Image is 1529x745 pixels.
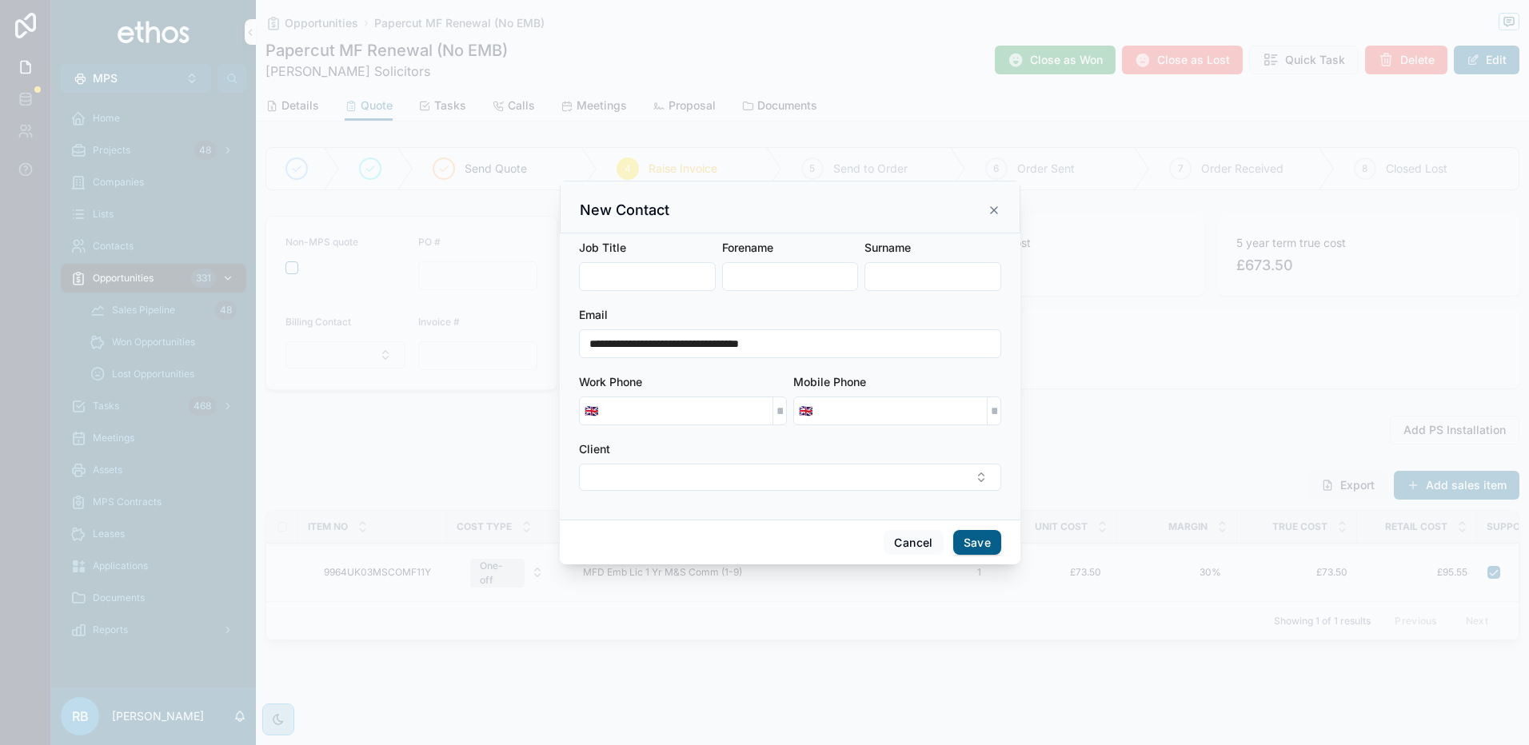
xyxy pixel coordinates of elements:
[793,375,866,388] span: Mobile Phone
[585,403,598,419] span: 🇬🇧
[884,530,943,556] button: Cancel
[953,530,1001,556] button: Save
[864,241,911,254] span: Surname
[579,442,610,456] span: Client
[579,308,608,321] span: Email
[722,241,773,254] span: Forename
[579,375,642,388] span: Work Phone
[579,464,1001,491] button: Select Button
[580,396,603,425] button: Select Button
[794,396,817,425] button: Select Button
[579,241,626,254] span: Job Title
[580,201,669,220] h3: New Contact
[799,403,812,419] span: 🇬🇧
